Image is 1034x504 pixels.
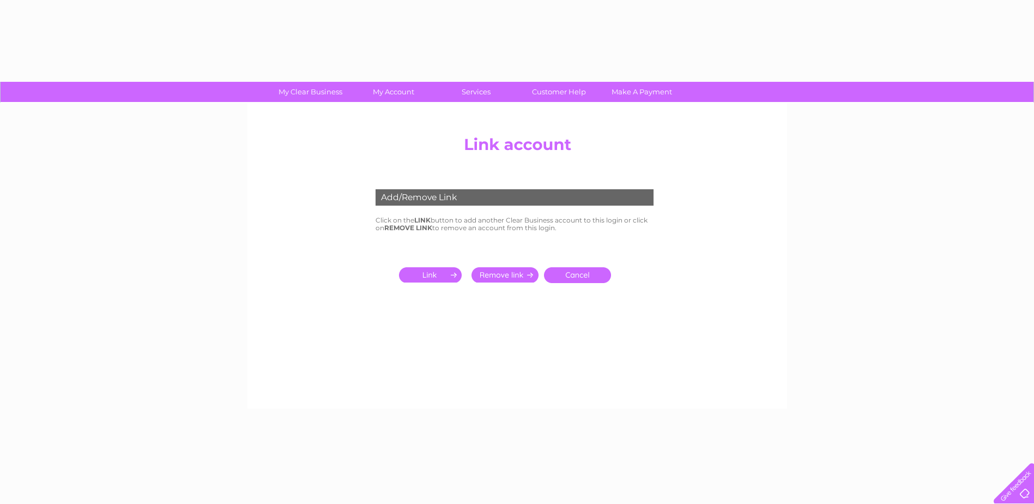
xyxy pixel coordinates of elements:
[431,82,521,102] a: Services
[399,267,466,283] input: Submit
[471,267,539,283] input: Submit
[373,214,662,235] td: Click on the button to add another Clear Business account to this login or click on to remove an ...
[348,82,438,102] a: My Account
[384,224,432,232] b: REMOVE LINK
[414,216,431,224] b: LINK
[597,82,687,102] a: Make A Payment
[514,82,604,102] a: Customer Help
[265,82,355,102] a: My Clear Business
[544,267,611,283] a: Cancel
[376,189,654,206] div: Add/Remove Link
